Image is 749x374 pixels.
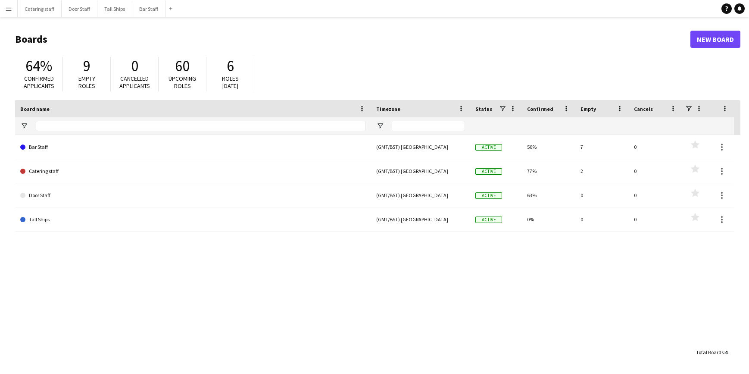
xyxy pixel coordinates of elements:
span: Status [475,106,492,112]
button: Bar Staff [132,0,165,17]
span: Active [475,217,502,223]
span: 64% [25,57,52,75]
span: Upcoming roles [169,75,196,90]
span: 0 [131,57,138,75]
span: Board name [20,106,50,112]
span: Total Boards [696,349,724,355]
div: 2 [575,159,629,183]
div: 0% [522,207,575,231]
button: Open Filter Menu [376,122,384,130]
div: (GMT/BST) [GEOGRAPHIC_DATA] [371,159,470,183]
span: Confirmed applicants [24,75,54,90]
button: Door Staff [62,0,97,17]
div: 7 [575,135,629,159]
div: 0 [629,207,682,231]
button: Catering staff [18,0,62,17]
div: 50% [522,135,575,159]
span: Active [475,144,502,151]
span: 9 [83,57,91,75]
span: 6 [227,57,234,75]
span: Timezone [376,106,400,112]
span: Cancelled applicants [119,75,150,90]
div: 0 [629,135,682,159]
a: Bar Staff [20,135,366,159]
span: Cancels [634,106,653,112]
div: (GMT/BST) [GEOGRAPHIC_DATA] [371,135,470,159]
h1: Boards [15,33,690,46]
input: Board name Filter Input [36,121,366,131]
div: : [696,344,727,361]
button: Tall Ships [97,0,132,17]
button: Open Filter Menu [20,122,28,130]
span: Roles [DATE] [222,75,239,90]
div: 0 [575,207,629,231]
span: Confirmed [527,106,553,112]
div: 77% [522,159,575,183]
span: Empty roles [78,75,95,90]
div: (GMT/BST) [GEOGRAPHIC_DATA] [371,183,470,207]
a: New Board [690,31,740,48]
div: 0 [575,183,629,207]
div: 63% [522,183,575,207]
span: 4 [725,349,727,355]
div: 0 [629,183,682,207]
a: Tall Ships [20,207,366,232]
input: Timezone Filter Input [392,121,465,131]
span: 60 [175,57,190,75]
div: (GMT/BST) [GEOGRAPHIC_DATA] [371,207,470,231]
div: 0 [629,159,682,183]
span: Active [475,168,502,175]
span: Empty [580,106,596,112]
a: Door Staff [20,183,366,207]
a: Catering staff [20,159,366,183]
span: Active [475,192,502,199]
